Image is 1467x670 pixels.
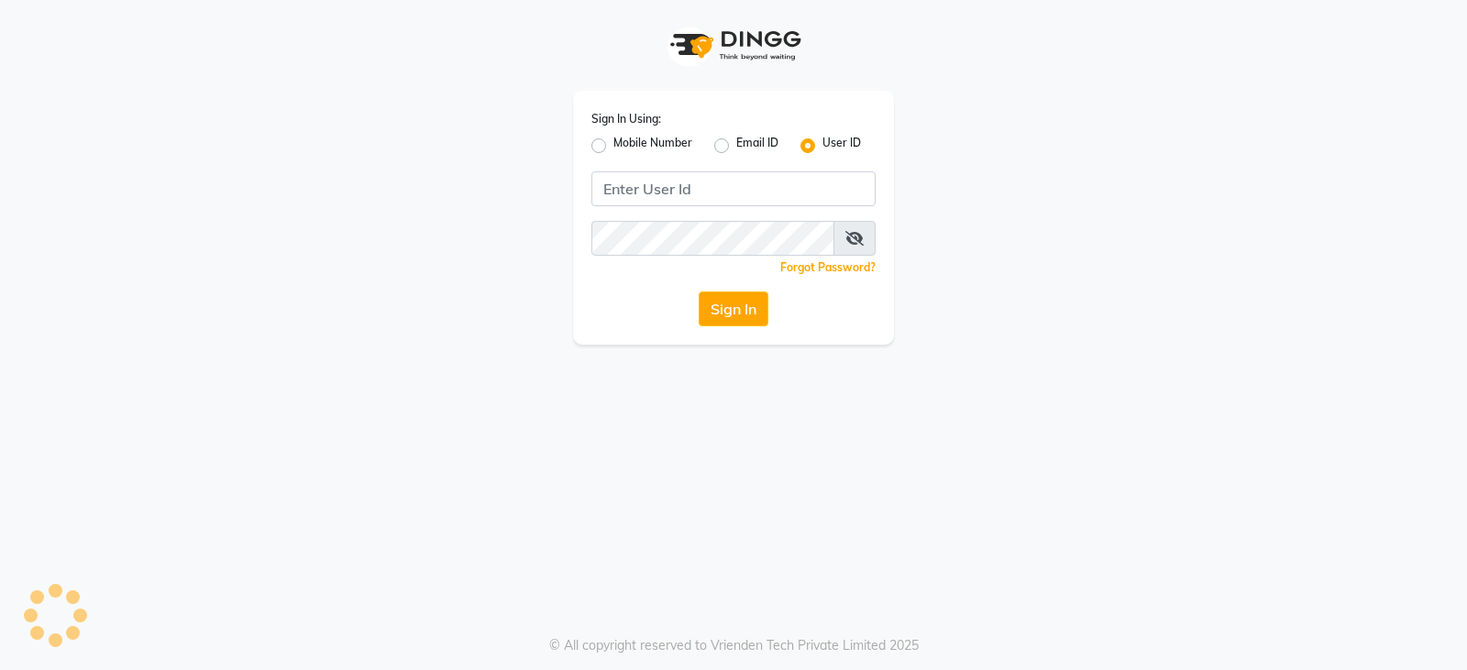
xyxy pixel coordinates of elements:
label: Mobile Number [613,135,692,157]
input: Username [591,221,834,256]
label: Sign In Using: [591,111,661,127]
label: User ID [822,135,861,157]
img: logo1.svg [660,18,807,72]
a: Forgot Password? [780,260,876,274]
label: Email ID [736,135,778,157]
button: Sign In [699,291,768,326]
input: Username [591,171,876,206]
